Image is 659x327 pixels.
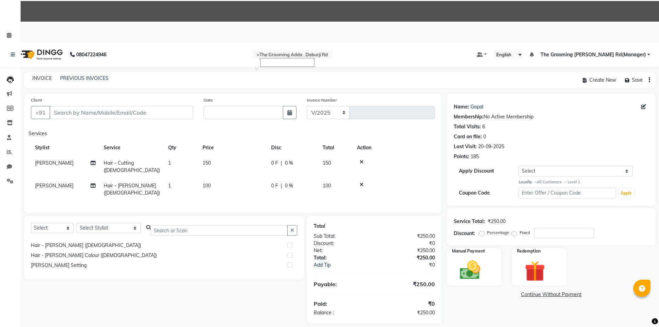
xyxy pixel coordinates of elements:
span: 0 F [271,182,278,189]
div: Sub Total: [309,233,374,240]
div: Balance : [309,309,374,316]
div: Total: [309,254,374,261]
div: ₹250.00 [374,280,440,288]
th: Qty [164,140,198,155]
a: INVOICE [32,75,52,81]
button: +91 [31,106,50,119]
span: 100 [203,183,211,189]
span: The Grooming [PERSON_NAME] Rd(Manager) [541,51,646,58]
span: 0 % [285,160,293,167]
th: Action [353,140,435,155]
div: Name: [454,103,469,110]
img: _cash.svg [453,258,487,282]
div: Card on file: [454,133,482,140]
div: ₹250.00 [374,247,440,254]
div: ₹250.00 [374,254,440,261]
div: [PERSON_NAME] Setting [31,262,86,269]
div: ₹250.00 [488,218,506,225]
span: 150 [323,160,331,166]
span: | [281,182,282,189]
div: No Active Membership [454,113,649,120]
div: Service Total: [454,218,485,225]
a: PREVIOUS INVOICES [60,75,108,81]
label: Manual Payment [452,248,497,254]
button: Apply [619,188,634,198]
span: × [257,52,259,57]
input: Search by Name/Mobile/Email/Code [49,106,193,119]
th: Service [100,140,164,155]
a: Continue Without Payment [448,291,654,298]
div: Discount: [454,230,475,237]
th: Price [198,140,267,155]
div: ₹0 [374,240,440,247]
span: 0 F [271,160,278,167]
div: Last Visit: [454,143,477,150]
a: Gopal [471,103,483,110]
div: Paid: [309,300,374,308]
div: ₹250.00 [374,309,440,316]
div: 6 [482,123,485,130]
span: 1 [168,183,171,189]
span: 150 [203,160,211,166]
span: 0 % [285,182,293,189]
b: 08047224946 [76,45,106,64]
span: The Grooming Adda , Daburji Rd [259,52,328,57]
div: Hair - [PERSON_NAME] ([DEMOGRAPHIC_DATA]) [31,242,141,249]
div: ₹0 [385,261,440,269]
div: All Customers → Level 1 [519,179,649,185]
img: logo [18,45,65,64]
div: ₹250.00 [374,233,440,240]
div: Net: [309,247,374,254]
span: 100 [323,183,331,189]
div: Apply Discount [454,167,519,175]
span: Hair - Cutting ([DEMOGRAPHIC_DATA]) [104,160,160,173]
span: [PERSON_NAME] [35,160,73,166]
div: ₹0 [374,300,440,308]
iframe: chat widget [630,300,652,320]
div: Services [26,127,440,140]
label: Client [31,97,42,103]
a: Add Tip [309,261,385,269]
span: Hair - [PERSON_NAME] ([DEMOGRAPHIC_DATA]) [104,183,160,196]
label: Invoice Number [307,97,337,103]
img: _gift.svg [518,258,552,284]
th: Disc [267,140,319,155]
span: Total [314,223,325,229]
th: Stylist [31,140,100,155]
label: Fixed [520,230,530,236]
div: Points: [454,153,469,160]
span: [PERSON_NAME] [35,183,73,189]
input: Enter Offer / Coupon Code [519,188,616,198]
div: Hair - [PERSON_NAME] Colour ([DEMOGRAPHIC_DATA]) [31,252,157,259]
th: Total [319,140,353,155]
button: Create New [580,75,619,85]
label: Date [204,97,213,103]
div: 0 [483,133,486,140]
button: Save [622,75,646,85]
label: Percentage [487,230,509,236]
div: Total Visits: [454,123,481,130]
div: Coupon Code [454,189,519,197]
div: Payable: [309,280,374,288]
span: | [281,160,282,167]
div: 20-09-2025 [478,143,504,150]
span: 1 [168,160,171,166]
label: Redemption [517,248,562,254]
strong: Loyalty → [519,179,537,184]
div: 185 [471,153,479,160]
input: Search or Scan [151,225,288,236]
div: Discount: [309,240,374,247]
div: Membership: [454,113,484,120]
